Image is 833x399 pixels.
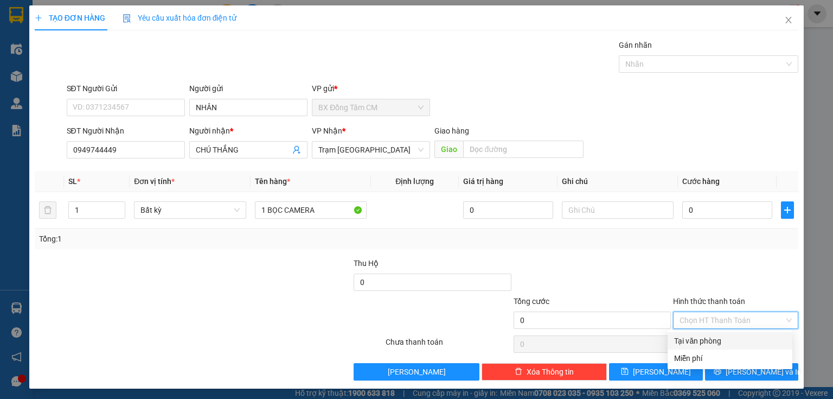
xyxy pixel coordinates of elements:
[781,201,794,219] button: plus
[140,202,239,218] span: Bất kỳ
[514,297,549,306] span: Tổng cước
[189,125,307,137] div: Người nhận
[9,9,119,35] div: Trạm [GEOGRAPHIC_DATA]
[35,14,105,22] span: TẠO ĐƠN HÀNG
[354,363,479,381] button: [PERSON_NAME]
[682,177,720,186] span: Cước hàng
[123,14,131,23] img: icon
[705,363,799,381] button: printer[PERSON_NAME] và In
[558,171,678,192] th: Ghi chú
[482,363,607,381] button: deleteXóa Thông tin
[463,201,553,219] input: 0
[255,177,290,186] span: Tên hàng
[515,368,522,376] span: delete
[609,363,703,381] button: save[PERSON_NAME]
[35,14,42,22] span: plus
[463,177,503,186] span: Giá trị hàng
[674,335,786,347] div: Tại văn phòng
[562,201,674,219] input: Ghi Chú
[434,141,463,158] span: Giao
[318,99,424,116] span: BX Đồng Tâm CM
[621,368,629,376] span: save
[127,9,214,35] div: BX Đồng Tâm CM
[134,177,175,186] span: Đơn vị tính
[67,125,185,137] div: SĐT Người Nhận
[395,177,434,186] span: Định lượng
[463,141,584,158] input: Dọc đường
[312,126,342,135] span: VP Nhận
[714,368,721,376] span: printer
[39,201,56,219] button: delete
[9,10,26,22] span: Gửi:
[388,366,446,378] span: [PERSON_NAME]
[39,233,322,245] div: Tổng: 1
[127,61,214,77] div: 0979411175
[312,83,430,94] div: VP gửi
[726,366,802,378] span: [PERSON_NAME] và In
[68,177,77,186] span: SL
[123,14,237,22] span: Yêu cầu xuất hóa đơn điện tử
[385,336,512,355] div: Chưa thanh toán
[773,5,804,36] button: Close
[784,16,793,24] span: close
[674,352,786,364] div: Miễn phí
[127,10,153,22] span: Nhận:
[67,83,185,94] div: SĐT Người Gửi
[619,41,652,49] label: Gán nhãn
[292,145,301,154] span: user-add
[318,142,424,158] span: Trạm Sài Gòn
[189,83,307,94] div: Người gửi
[633,366,691,378] span: [PERSON_NAME]
[354,259,379,268] span: Thu Hộ
[127,35,214,61] div: QUANG...BẾN XE ĐỒNG TÂM
[255,201,367,219] input: VD: Bàn, Ghế
[781,206,793,214] span: plus
[434,126,469,135] span: Giao hàng
[527,366,574,378] span: Xóa Thông tin
[673,297,745,306] label: Hình thức thanh toán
